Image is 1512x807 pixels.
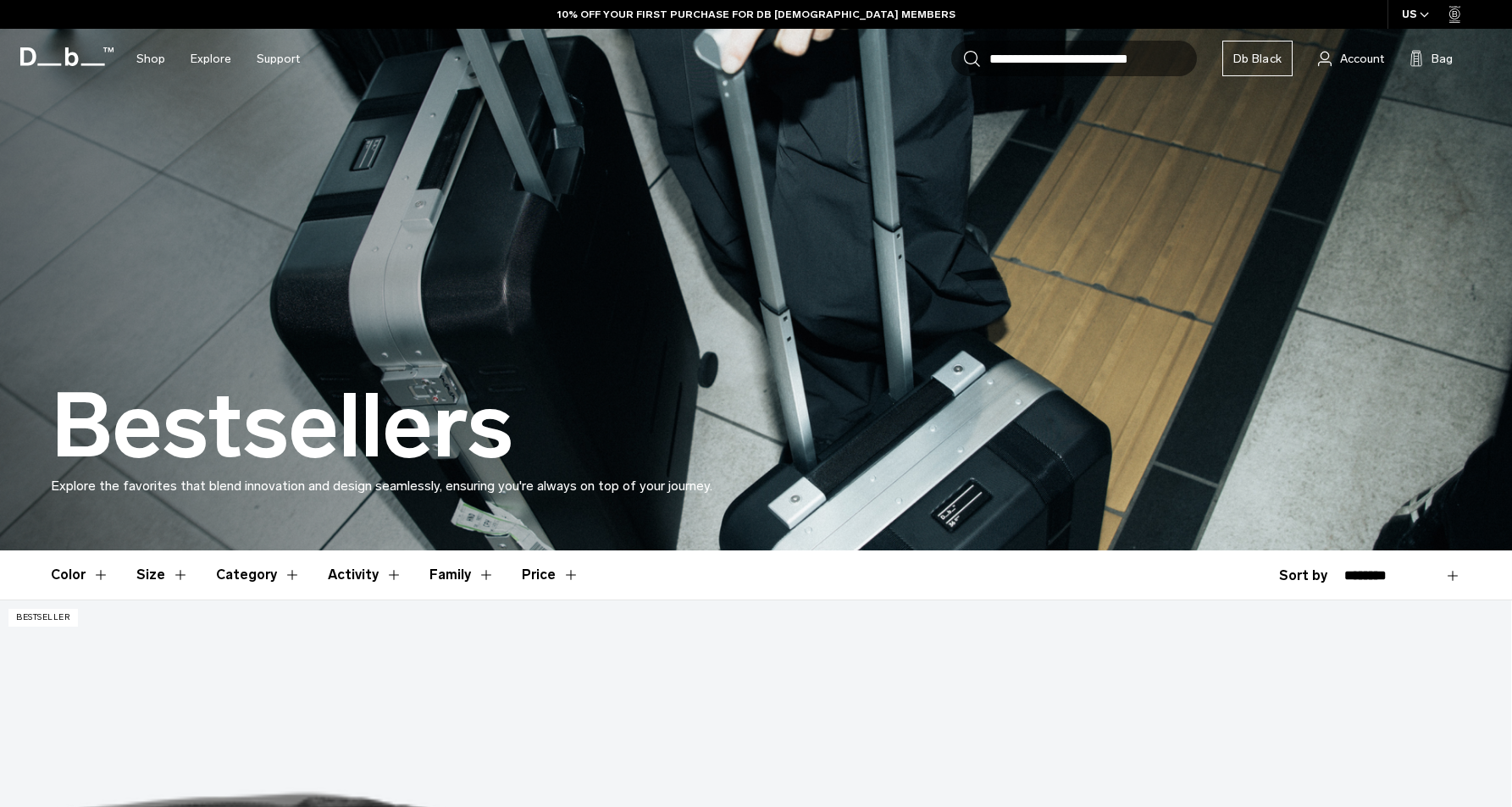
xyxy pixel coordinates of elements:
button: Toggle Filter [51,550,109,600]
button: Toggle Filter [328,550,402,600]
button: Bag [1410,48,1453,69]
a: Explore [191,29,231,89]
span: Account [1340,50,1384,68]
a: 10% OFF YOUR FIRST PURCHASE FOR DB [DEMOGRAPHIC_DATA] MEMBERS [557,7,955,22]
button: Toggle Price [522,550,579,600]
a: Account [1318,48,1384,69]
button: Toggle Filter [136,550,189,600]
p: Bestseller [8,609,78,627]
a: Support [257,29,300,89]
nav: Main Navigation [124,29,313,89]
span: Bag [1432,50,1453,68]
button: Toggle Filter [429,550,495,600]
a: Shop [136,29,165,89]
a: Db Black [1222,41,1293,76]
button: Toggle Filter [216,550,301,600]
span: Explore the favorites that blend innovation and design seamlessly, ensuring you're always on top ... [51,478,712,494]
h1: Bestsellers [51,378,513,476]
